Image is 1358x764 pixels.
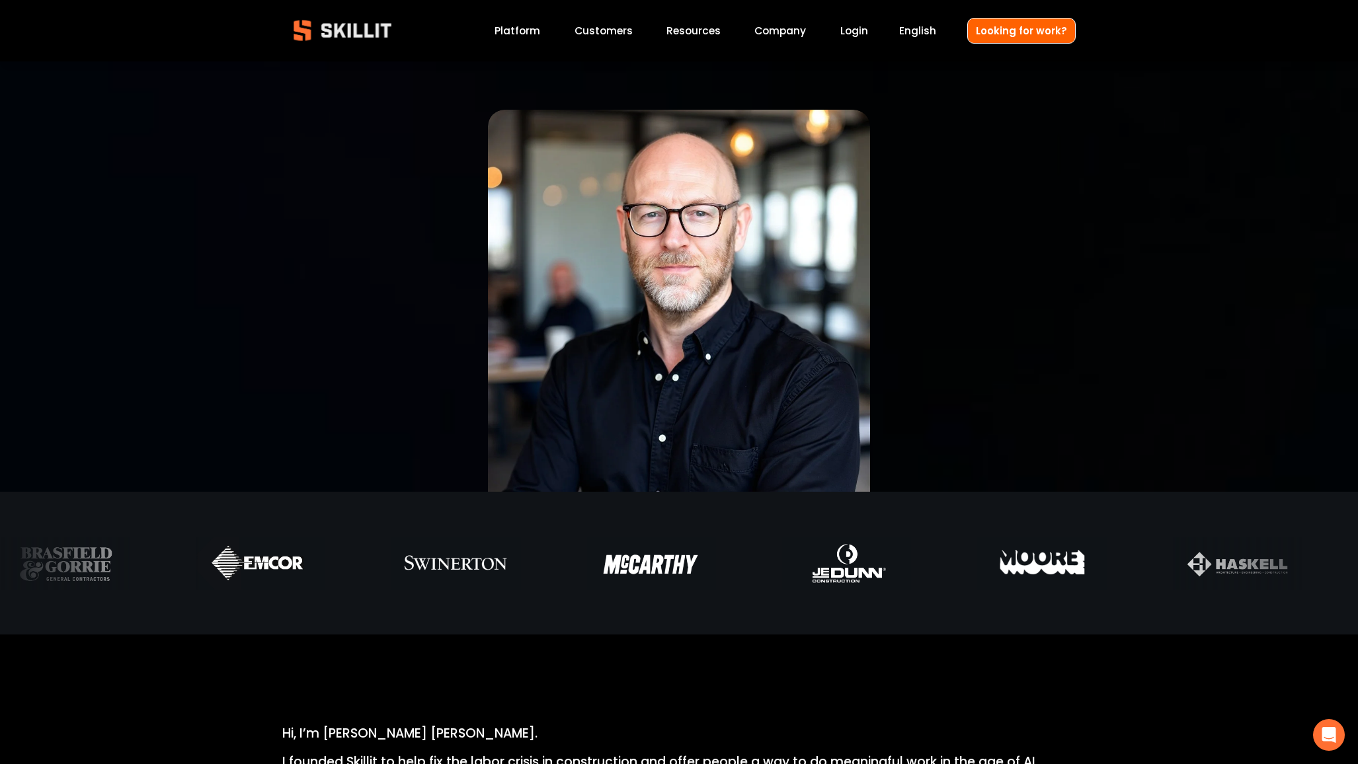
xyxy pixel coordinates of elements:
[899,23,936,38] span: English
[1313,719,1345,751] div: Open Intercom Messenger
[840,22,868,40] a: Login
[575,22,633,40] a: Customers
[666,22,721,40] a: folder dropdown
[495,22,540,40] a: Platform
[967,18,1076,44] a: Looking for work?
[899,22,936,40] div: language picker
[282,11,403,50] img: Skillit
[282,724,1076,744] p: Hi, I’m [PERSON_NAME] [PERSON_NAME].
[666,23,721,38] span: Resources
[754,22,806,40] a: Company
